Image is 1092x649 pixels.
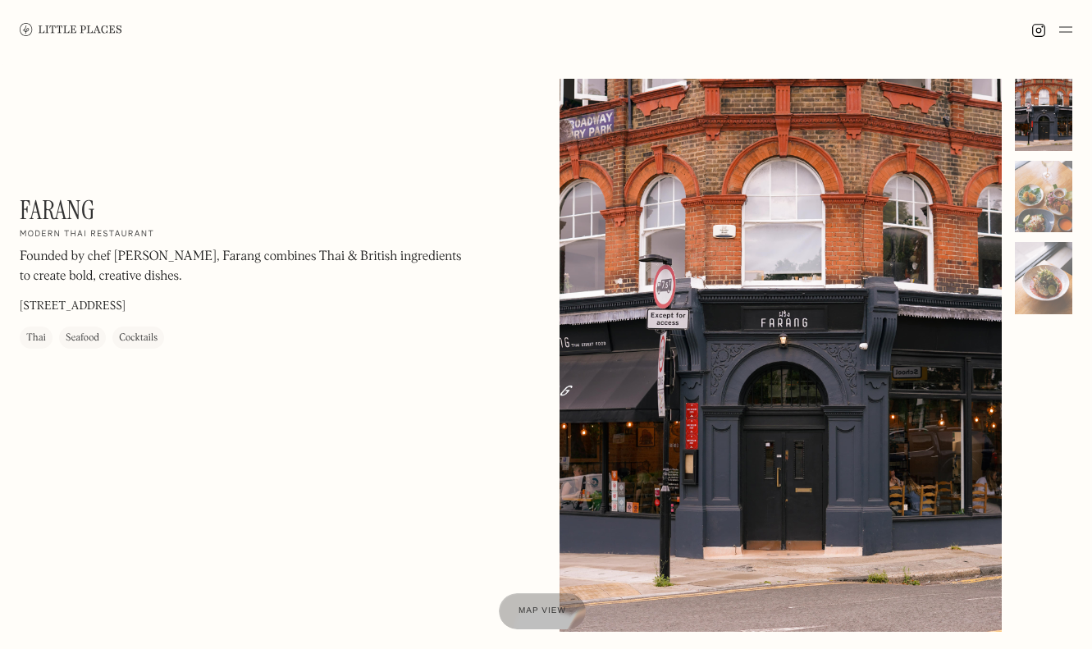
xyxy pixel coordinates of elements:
[20,248,463,287] p: Founded by chef [PERSON_NAME], Farang combines Thai & British ingredients to create bold, creativ...
[499,593,586,629] a: Map view
[20,299,126,316] p: [STREET_ADDRESS]
[519,606,566,615] span: Map view
[66,331,99,347] div: Seafood
[20,194,95,226] h1: Farang
[26,331,46,347] div: Thai
[20,230,154,241] h2: Modern Thai restaurant
[119,331,158,347] div: Cocktails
